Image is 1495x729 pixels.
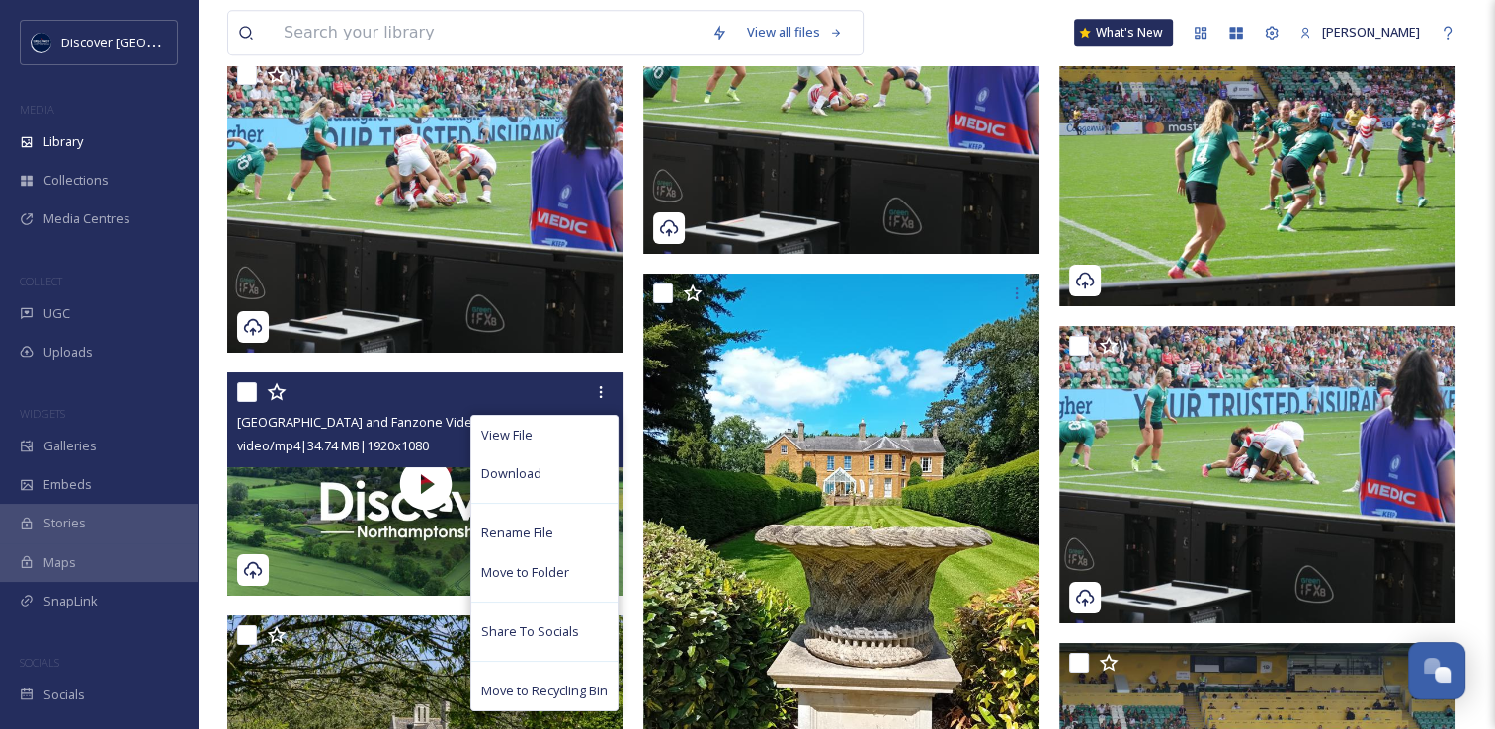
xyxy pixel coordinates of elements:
span: Embeds [43,475,92,494]
img: CREDIT: NNBN - WRWC Match 24 Aug 2025 (17).JPG [227,55,623,353]
span: Uploads [43,343,93,362]
span: Move to Recycling Bin [481,682,608,700]
span: Move to Folder [481,563,569,582]
a: [PERSON_NAME] [1289,13,1430,51]
span: SnapLink [43,592,98,610]
span: Maps [43,553,76,572]
span: View File [481,426,533,445]
span: SOCIALS [20,655,59,670]
img: thumbnail [227,372,623,596]
span: [PERSON_NAME] [1322,23,1420,40]
input: Search your library [274,11,702,54]
span: Library [43,132,83,151]
span: Stories [43,514,86,532]
span: MEDIA [20,102,54,117]
span: Socials [43,686,85,704]
img: CREDIT: NNBN - WRWC Match 24 Aug 2025 (42).JPG [1059,9,1455,306]
a: View all files [737,13,853,51]
span: video/mp4 | 34.74 MB | 1920 x 1080 [237,437,429,454]
span: Media Centres [43,209,130,228]
img: CREDIT: NNBN - WRWC Match 24 Aug 2025 (19).JPG [1059,326,1455,623]
span: WIDGETS [20,406,65,421]
img: Untitled%20design%20%282%29.png [32,33,51,52]
span: UGC [43,304,70,323]
span: Discover [GEOGRAPHIC_DATA] [61,33,241,51]
span: COLLECT [20,274,62,288]
span: Galleries [43,437,97,455]
span: Rename File [481,524,553,542]
span: [GEOGRAPHIC_DATA] and Fanzone Video.mp4 [237,413,509,431]
span: Collections [43,171,109,190]
button: Open Chat [1408,642,1465,699]
a: What's New [1074,19,1173,46]
span: Download [481,464,541,483]
span: Share To Socials [481,622,579,641]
